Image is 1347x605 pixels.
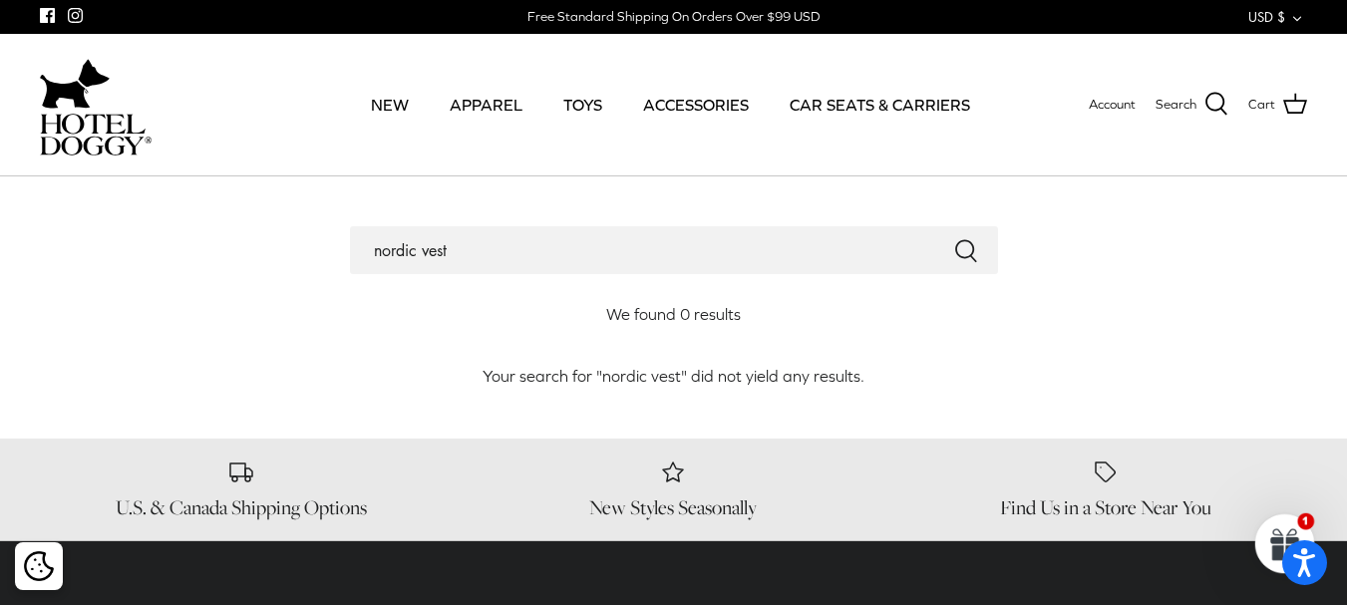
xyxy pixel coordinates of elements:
a: Facebook [40,8,55,23]
a: CAR SEATS & CARRIERS [772,71,988,139]
a: Search [1156,92,1228,118]
img: dog-icon.svg [40,54,110,114]
h6: New Styles Seasonally [473,495,875,520]
a: Cart [1248,92,1307,118]
span: Search [1156,95,1196,116]
div: We found 0 results [40,302,1307,328]
a: APPAREL [432,71,540,139]
p: Your search for "nordic vest" did not yield any results. [40,364,1307,390]
a: NEW [353,71,427,139]
img: Cookie policy [24,551,54,581]
a: TOYS [545,71,620,139]
button: Submit [954,237,978,263]
span: Cart [1248,95,1275,116]
a: Account [1089,95,1136,116]
a: Find Us in a Store Near You [904,458,1307,520]
h6: Find Us in a Store Near You [904,495,1307,520]
a: Free Standard Shipping On Orders Over $99 USD [527,2,820,32]
div: Free Standard Shipping On Orders Over $99 USD [527,8,820,26]
a: hoteldoggycom [40,54,152,155]
a: Instagram [68,8,83,23]
input: Search Store [350,226,998,274]
img: hoteldoggycom [40,114,152,155]
span: Account [1089,97,1136,112]
button: Cookie policy [21,549,56,584]
h6: U.S. & Canada Shipping Options [40,495,443,520]
div: Primary navigation [296,71,1045,139]
a: U.S. & Canada Shipping Options [40,458,443,520]
a: ACCESSORIES [625,71,767,139]
div: Cookie policy [15,542,63,590]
